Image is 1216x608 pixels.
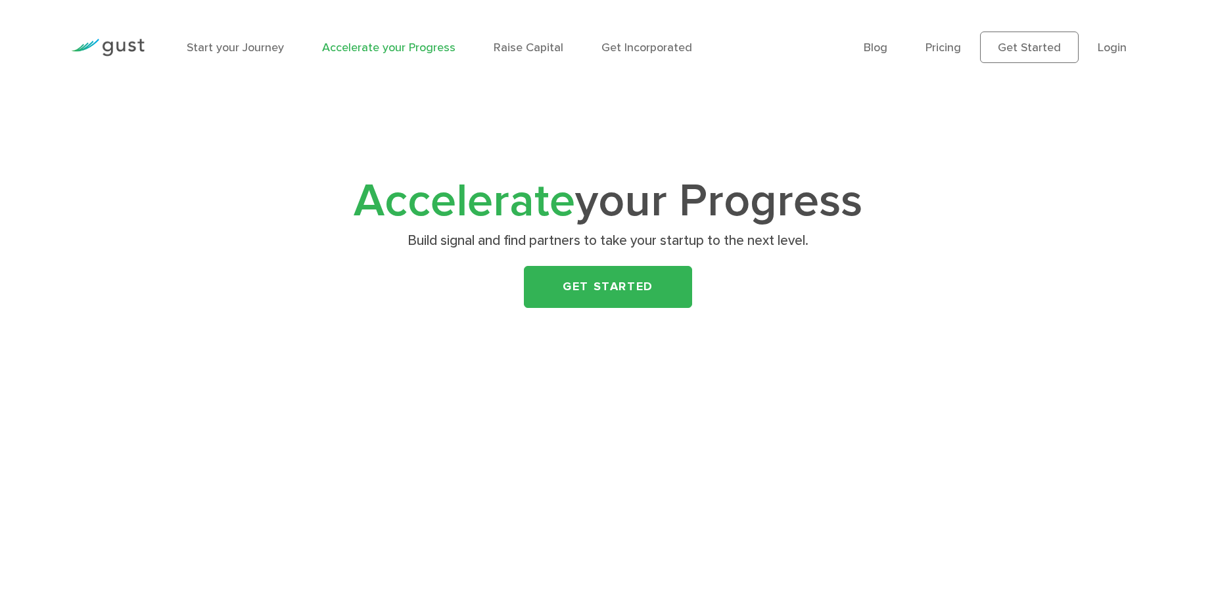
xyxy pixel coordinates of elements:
a: Accelerate your Progress [322,41,456,54]
h1: your Progress [348,181,868,223]
img: Gust Logo [71,39,145,56]
span: Accelerate [354,173,575,228]
a: Login [1098,41,1127,54]
p: Build signal and find partners to take your startup to the next level. [354,232,863,250]
a: Blog [864,41,887,54]
a: Get Started [524,266,692,308]
a: Raise Capital [494,41,563,54]
a: Pricing [925,41,961,54]
a: Get Started [980,32,1079,63]
a: Get Incorporated [601,41,692,54]
a: Start your Journey [187,41,284,54]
